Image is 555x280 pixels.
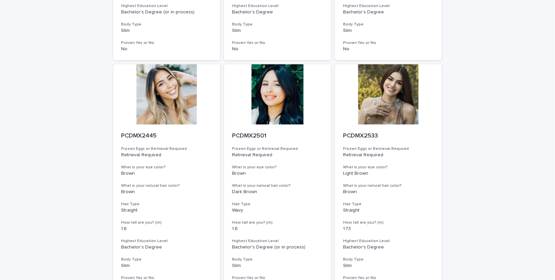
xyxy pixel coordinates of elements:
p: Retrieval Required [343,152,434,158]
h3: Body Type [343,257,434,262]
h3: What is your eye color? [232,165,323,170]
h3: Proven Yes or No [121,40,212,46]
h3: How tall are you? (m) [121,220,212,225]
h3: What is your natural hair color? [232,183,323,188]
h3: Highest Education Level [121,238,212,244]
p: No [232,46,323,52]
h3: Frozen Eggs or Retrieval Required [232,146,323,152]
p: No [121,46,212,52]
p: Bachelor's Degree [121,244,212,250]
h3: Highest Education Level [343,238,434,244]
p: Bachelor's Degree [343,9,434,15]
p: PCDMX2501 [232,132,323,140]
h3: Frozen Eggs or Retrieval Required [121,146,212,152]
p: Slim [343,263,434,269]
p: Bachelor's Degree [232,9,323,15]
p: Slim [343,28,434,34]
p: Retrieval Required [121,152,212,158]
p: Slim [121,263,212,269]
p: Light Brown [343,171,434,176]
h3: Body Type [232,22,323,27]
p: Brown [343,189,434,195]
h3: Body Type [232,257,323,262]
p: PCDMX2445 [121,132,212,140]
h3: How tall are you? (m) [343,220,434,225]
h3: Highest Education Level [232,3,323,9]
h3: Proven Yes or No [343,40,434,46]
p: Brown [121,189,212,195]
p: Straight [121,208,212,213]
h3: Highest Education Level [121,3,212,9]
h3: Hair Type [121,202,212,207]
p: Bachelor's Degree (or in process) [121,9,212,15]
h3: Highest Education Level [343,3,434,9]
p: Brown [232,171,323,176]
p: Slim [232,263,323,269]
p: 1.6 [232,226,323,232]
h3: How tall are you? (m) [232,220,323,225]
h3: Frozen Eggs or Retrieval Required [343,146,434,152]
h3: What is your eye color? [121,165,212,170]
p: PCDMX2533 [343,132,434,140]
h3: What is your natural hair color? [343,183,434,188]
p: No [343,46,434,52]
h3: Body Type [343,22,434,27]
p: Retrieval Required [232,152,323,158]
p: Slim [121,28,212,34]
h3: Body Type [121,22,212,27]
h3: Hair Type [232,202,323,207]
h3: Hair Type [343,202,434,207]
h3: Proven Yes or No [232,40,323,46]
p: 1.73 [343,226,434,232]
p: Dark Brown [232,189,323,195]
h3: Highest Education Level [232,238,323,244]
p: Bachelor's Degree [343,244,434,250]
h3: What is your eye color? [343,165,434,170]
p: Slim [232,28,323,34]
p: Brown [121,171,212,176]
p: Wavy [232,208,323,213]
h3: What is your natural hair color? [121,183,212,188]
p: Bachelor's Degree (or in process) [232,244,323,250]
h3: Body Type [121,257,212,262]
p: Straight [343,208,434,213]
p: 1.6 [121,226,212,232]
